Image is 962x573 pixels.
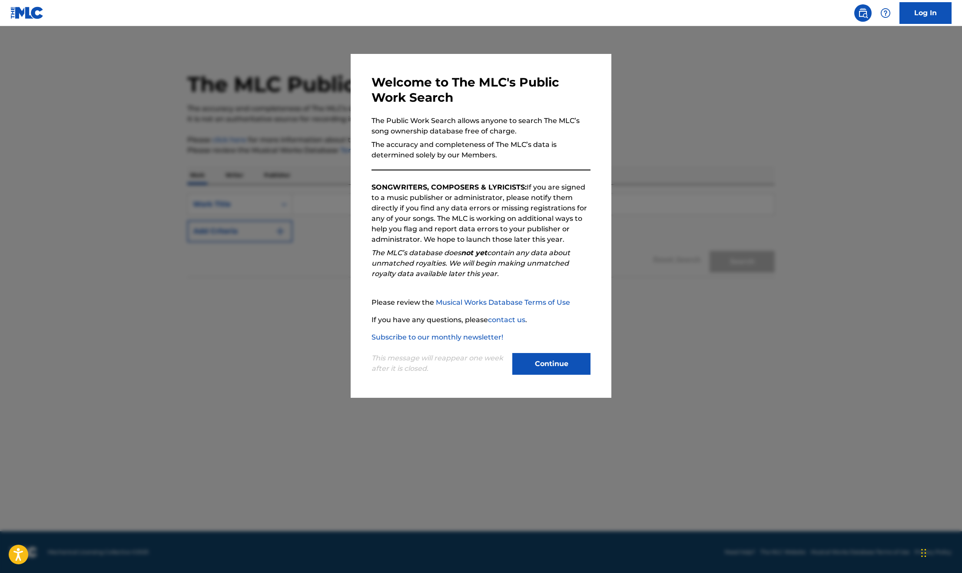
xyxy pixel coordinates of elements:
p: The accuracy and completeness of The MLC’s data is determined solely by our Members. [372,140,590,160]
iframe: Chat Widget [919,531,962,573]
p: This message will reappear one week after it is closed. [372,353,507,374]
h3: Welcome to The MLC's Public Work Search [372,75,590,105]
p: The Public Work Search allows anyone to search The MLC’s song ownership database free of charge. [372,116,590,137]
div: Drag [921,540,926,566]
em: The MLC’s database does contain any data about unmatched royalties. We will begin making unmatche... [372,249,570,278]
img: MLC Logo [10,7,44,19]
img: help [880,8,891,18]
p: If you are signed to a music publisher or administrator, please notify them directly if you find ... [372,182,590,245]
strong: not yet [461,249,487,257]
strong: SONGWRITERS, COMPOSERS & LYRICISTS: [372,183,527,191]
img: search [858,8,868,18]
button: Continue [512,353,590,375]
a: Public Search [854,4,872,22]
a: Subscribe to our monthly newsletter! [372,333,503,341]
p: Please review the [372,297,590,308]
div: Help [877,4,894,22]
a: Musical Works Database Terms of Use [436,298,570,306]
a: contact us [488,316,525,324]
p: If you have any questions, please . [372,315,590,325]
a: Log In [899,2,952,24]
